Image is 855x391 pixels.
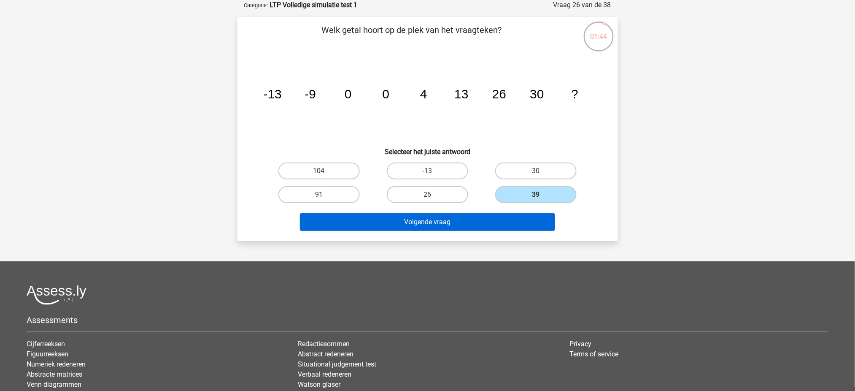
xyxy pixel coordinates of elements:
[345,87,352,101] tspan: 0
[530,87,544,101] tspan: 30
[387,163,468,179] label: -13
[569,350,618,358] a: Terms of service
[244,2,268,8] small: Categorie:
[298,370,352,378] a: Verbaal redeneren
[298,380,341,388] a: Watson glaser
[251,24,573,49] p: Welk getal hoort op de plek van het vraagteken?
[495,163,577,179] label: 30
[27,285,86,305] img: Assessly logo
[298,340,350,348] a: Redactiesommen
[263,87,281,101] tspan: -13
[27,315,828,325] h5: Assessments
[492,87,506,101] tspan: 26
[27,350,68,358] a: Figuurreeksen
[298,360,377,368] a: Situational judgement test
[27,370,82,378] a: Abstracte matrices
[569,340,591,348] a: Privacy
[270,1,358,9] strong: LTP Volledige simulatie test 1
[382,87,389,101] tspan: 0
[495,186,577,203] label: 39
[27,380,81,388] a: Venn diagrammen
[583,21,615,42] div: 01:44
[27,360,86,368] a: Numeriek redeneren
[278,163,360,179] label: 104
[251,141,604,156] h6: Selecteer het juiste antwoord
[571,87,578,101] tspan: ?
[420,87,427,101] tspan: 4
[305,87,316,101] tspan: -9
[454,87,468,101] tspan: 13
[27,340,65,348] a: Cijferreeksen
[387,186,468,203] label: 26
[300,213,555,231] button: Volgende vraag
[278,186,360,203] label: 91
[298,350,354,358] a: Abstract redeneren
